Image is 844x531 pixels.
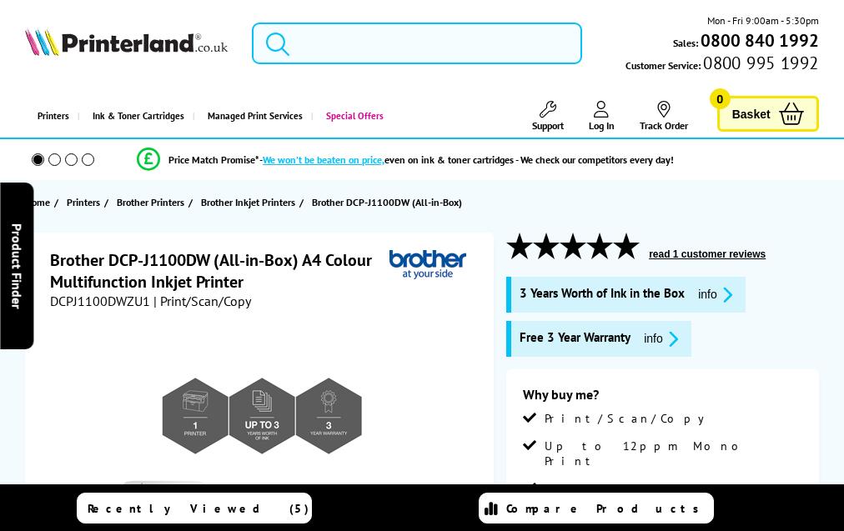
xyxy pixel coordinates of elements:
[523,386,802,411] div: Why buy me?
[673,35,698,51] span: Sales:
[8,145,802,174] li: modal_Promise
[67,193,104,211] a: Printers
[701,55,818,71] span: 0800 995 1992
[117,193,188,211] a: Brother Printers
[389,249,466,280] img: Brother
[93,95,184,138] span: Ink & Toner Cartridges
[545,481,802,511] span: Up to 6,000 x 1,200 dpi Print
[50,249,389,293] h1: Brother DCP-J1100DW (All-in-Box) A4 Colour Multifunction Inkjet Printer
[88,501,309,516] span: Recently Viewed (5)
[710,88,731,109] span: 0
[259,153,674,166] div: - even on ink & toner cartridges - We check our competitors every day!
[520,285,685,304] span: 3 Years Worth of Ink in the Box
[589,101,615,132] a: Log In
[639,329,683,348] button: promo-description
[153,293,251,309] span: | Print/Scan/Copy
[201,193,295,211] span: Brother Inkjet Printers
[201,193,299,211] a: Brother Inkjet Printers
[78,95,193,138] a: Ink & Toner Cartridges
[263,153,384,166] span: We won’t be beaten on price,
[312,196,462,208] span: Brother DCP-J1100DW (All-in-Box)
[732,103,771,125] span: Basket
[589,119,615,132] span: Log In
[311,95,392,138] a: Special Offers
[520,329,630,348] span: Free 3 Year Warranty
[640,101,688,132] a: Track Order
[25,28,227,59] a: Printerland Logo
[67,193,100,211] span: Printers
[193,95,311,138] a: Managed Print Services
[168,153,259,166] span: Price Match Promise*
[25,95,78,138] a: Printers
[50,293,150,309] span: DCPJ1100DWZU1
[717,96,819,132] a: Basket 0
[698,33,819,48] a: 0800 840 1992
[625,55,818,73] span: Customer Service:
[117,193,184,211] span: Brother Printers
[707,13,819,28] span: Mon - Fri 9:00am - 5:30pm
[701,29,819,52] b: 0800 840 1992
[25,28,227,56] img: Printerland Logo
[25,193,54,211] a: Home
[532,101,564,132] a: Support
[545,438,802,468] span: Up to 12ppm Mono Print
[77,493,312,523] a: Recently Viewed (5)
[693,285,737,304] button: promo-description
[532,119,564,132] span: Support
[479,493,714,523] a: Compare Products
[8,223,25,308] span: Product Finder
[644,248,771,261] button: read 1 customer reviews
[25,193,50,211] span: Home
[506,501,708,516] span: Compare Products
[545,411,716,426] span: Print/Scan/Copy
